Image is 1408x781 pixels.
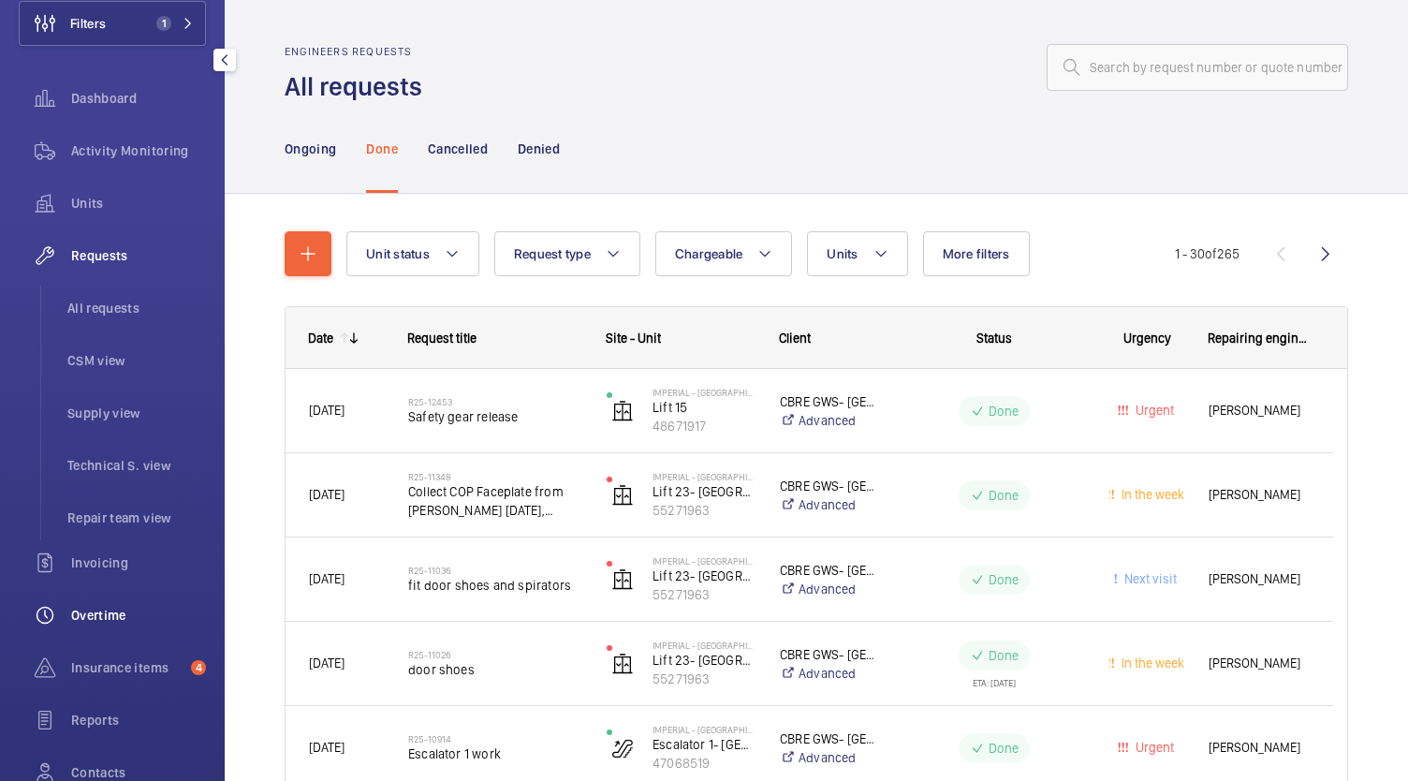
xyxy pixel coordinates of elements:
span: Status [976,331,1012,346]
p: Done [989,739,1019,758]
p: Ongoing [285,140,336,158]
p: CBRE GWS- [GEOGRAPHIC_DATA] ([GEOGRAPHIC_DATA]) [780,645,879,664]
span: Escalator 1 work [408,744,582,763]
p: CBRE GWS- [GEOGRAPHIC_DATA] ([GEOGRAPHIC_DATA]) [780,477,879,495]
span: 1 [156,16,171,31]
span: Units [71,194,206,213]
p: Lift 23- [GEOGRAPHIC_DATA] Block (Passenger) [653,567,755,585]
span: fit door shoes and spirators [408,576,582,595]
button: Unit status [346,231,479,276]
span: Technical S. view [67,456,206,475]
span: [DATE] [309,740,345,755]
p: Done [989,402,1019,420]
p: 55271963 [653,501,755,520]
p: Cancelled [428,140,488,158]
img: elevator.svg [611,653,634,675]
a: Advanced [780,664,879,683]
p: Imperial - [GEOGRAPHIC_DATA] [653,640,755,651]
h2: R25-11036 [408,565,582,576]
span: More filters [943,246,1010,261]
span: Invoicing [71,553,206,572]
span: [PERSON_NAME] [1209,484,1310,506]
a: Advanced [780,411,879,430]
span: CSM view [67,351,206,370]
span: [PERSON_NAME] [1209,568,1310,590]
span: Filters [70,14,106,33]
span: Urgency [1123,331,1171,346]
p: CBRE GWS- [GEOGRAPHIC_DATA] ([GEOGRAPHIC_DATA]) [780,561,879,580]
span: Supply view [67,404,206,422]
img: escalator.svg [611,737,634,759]
h2: R25-10914 [408,733,582,744]
button: Units [807,231,907,276]
span: Repair team view [67,508,206,527]
a: Advanced [780,748,879,767]
h2: Engineers requests [285,45,433,58]
span: Request type [514,246,591,261]
span: [PERSON_NAME] [1209,400,1310,421]
span: Client [779,331,811,346]
button: Filters1 [19,1,206,46]
span: 4 [191,660,206,675]
span: In the week [1118,487,1184,502]
span: [PERSON_NAME] [1209,653,1310,674]
img: elevator.svg [611,568,634,591]
img: elevator.svg [611,484,634,507]
span: Request title [407,331,477,346]
h1: All requests [285,69,433,104]
h2: R25-12453 [408,396,582,407]
span: Safety gear release [408,407,582,426]
p: Done [989,646,1019,665]
h2: R25-11348 [408,471,582,482]
span: Requests [71,246,206,265]
span: 1 - 30 265 [1175,247,1239,260]
button: Request type [494,231,640,276]
p: 48671917 [653,417,755,435]
span: Insurance items [71,658,183,677]
p: Done [989,486,1019,505]
p: Imperial - [GEOGRAPHIC_DATA] [653,555,755,567]
p: Lift 23- [GEOGRAPHIC_DATA] Block (Passenger) [653,482,755,501]
span: [DATE] [309,571,345,586]
p: Denied [518,140,560,158]
a: Advanced [780,495,879,514]
p: 47068519 [653,754,755,773]
span: [DATE] [309,656,345,670]
img: elevator.svg [611,400,634,422]
p: Lift 23- [GEOGRAPHIC_DATA] Block (Passenger) [653,651,755,670]
span: Reports [71,711,206,729]
span: Urgent [1132,740,1174,755]
span: Overtime [71,606,206,625]
button: Chargeable [655,231,793,276]
span: Urgent [1132,403,1174,418]
span: Repairing engineer [1208,331,1311,346]
span: Dashboard [71,89,206,108]
div: Date [308,331,333,346]
h2: R25-11026 [408,649,582,660]
input: Search by request number or quote number [1047,44,1348,91]
span: [DATE] [309,487,345,502]
p: 55271963 [653,670,755,688]
span: All requests [67,299,206,317]
span: door shoes [408,660,582,679]
span: Site - Unit [606,331,661,346]
span: Chargeable [675,246,743,261]
p: CBRE GWS- [GEOGRAPHIC_DATA] ([GEOGRAPHIC_DATA]) [780,392,879,411]
span: [PERSON_NAME] [1209,737,1310,759]
span: In the week [1118,656,1184,670]
span: [DATE] [309,403,345,418]
p: Lift 15 [653,398,755,417]
span: Collect COP Faceplate from [PERSON_NAME] [DATE], attend charing cross and fit with new keyswitches [408,482,582,520]
p: Imperial - [GEOGRAPHIC_DATA] [653,724,755,735]
a: Advanced [780,580,879,598]
span: of [1205,246,1217,261]
span: Next visit [1121,571,1177,586]
span: Units [827,246,858,261]
div: ETA: [DATE] [973,670,1016,687]
p: Done [366,140,397,158]
p: CBRE GWS- [GEOGRAPHIC_DATA] ([GEOGRAPHIC_DATA]) [780,729,879,748]
p: Escalator 1- [GEOGRAPHIC_DATA] ([GEOGRAPHIC_DATA]) [653,735,755,754]
span: Unit status [366,246,430,261]
p: Imperial - [GEOGRAPHIC_DATA] [653,387,755,398]
button: More filters [923,231,1030,276]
